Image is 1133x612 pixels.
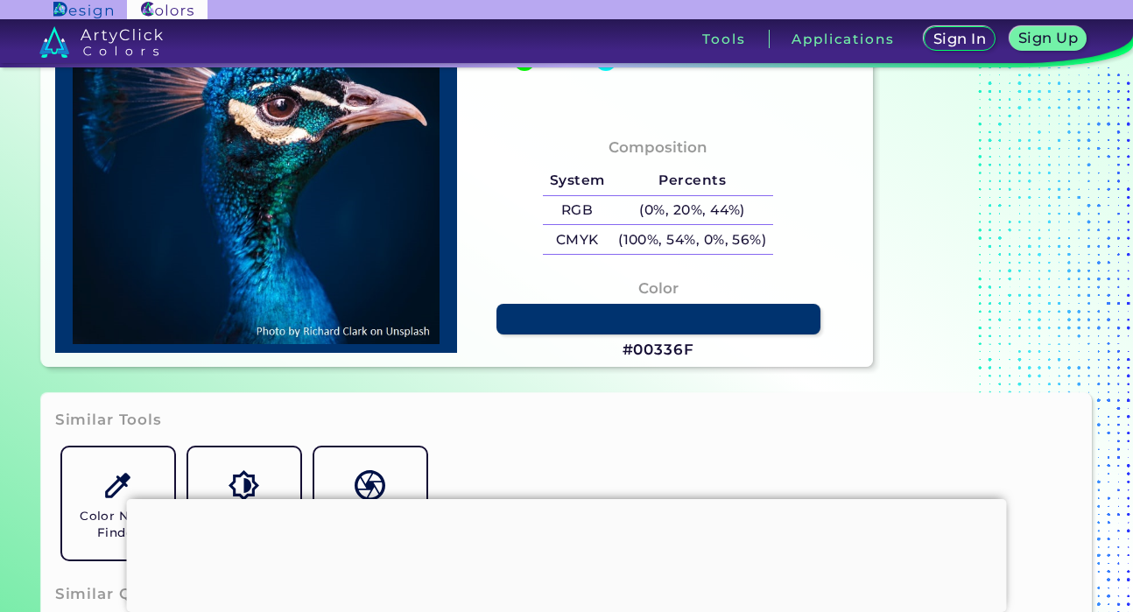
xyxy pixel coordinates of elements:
[1013,28,1082,50] a: Sign Up
[55,584,174,605] h3: Similar Quizes
[355,470,385,501] img: icon_color_names_dictionary.svg
[1021,32,1075,45] h5: Sign Up
[792,32,894,46] h3: Applications
[543,166,611,195] h5: System
[102,470,133,501] img: icon_color_name_finder.svg
[611,225,773,254] h5: (100%, 54%, 0%, 56%)
[623,340,694,361] h3: #00336F
[927,28,992,50] a: Sign In
[55,440,181,566] a: Color Name Finder
[307,440,433,566] a: Color Names Dictionary
[69,508,167,541] h5: Color Name Finder
[611,196,773,225] h5: (0%, 20%, 44%)
[702,32,745,46] h3: Tools
[53,2,112,18] img: ArtyClick Design logo
[611,166,773,195] h5: Percents
[181,440,307,566] a: Color Shades Finder
[229,470,259,501] img: icon_color_shades.svg
[936,32,983,46] h5: Sign In
[127,499,1007,608] iframe: Advertisement
[543,196,611,225] h5: RGB
[638,276,679,301] h4: Color
[39,26,163,58] img: logo_artyclick_colors_white.svg
[609,135,707,160] h4: Composition
[543,225,611,254] h5: CMYK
